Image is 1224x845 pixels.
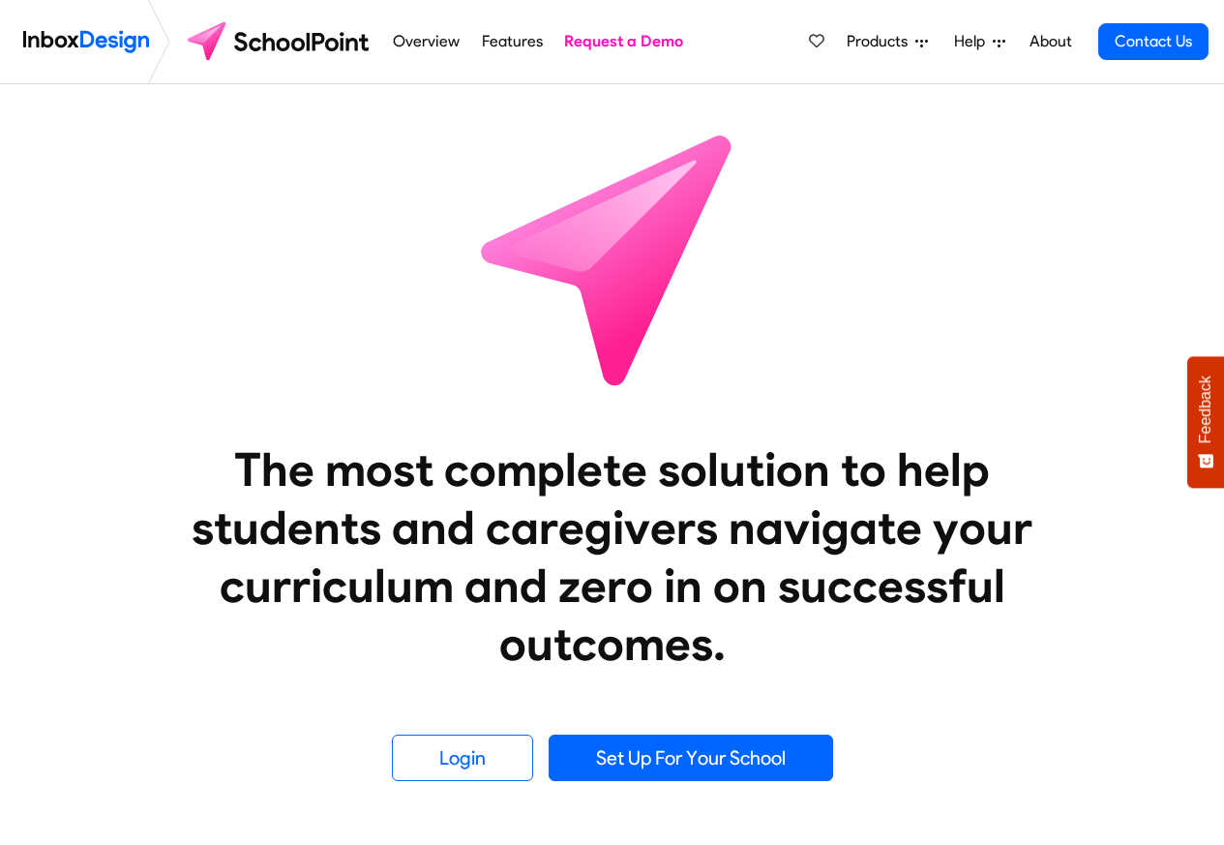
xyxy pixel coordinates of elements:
[1197,376,1214,443] span: Feedback
[954,30,993,53] span: Help
[476,22,548,61] a: Features
[388,22,465,61] a: Overview
[549,735,833,781] a: Set Up For Your School
[153,440,1072,673] heading: The most complete solution to help students and caregivers navigate your curriculum and zero in o...
[946,22,1013,61] a: Help
[438,84,787,433] img: icon_schoolpoint.svg
[847,30,915,53] span: Products
[1187,356,1224,488] button: Feedback - Show survey
[392,735,533,781] a: Login
[1024,22,1077,61] a: About
[839,22,936,61] a: Products
[559,22,689,61] a: Request a Demo
[178,18,382,65] img: schoolpoint logo
[1098,23,1209,60] a: Contact Us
